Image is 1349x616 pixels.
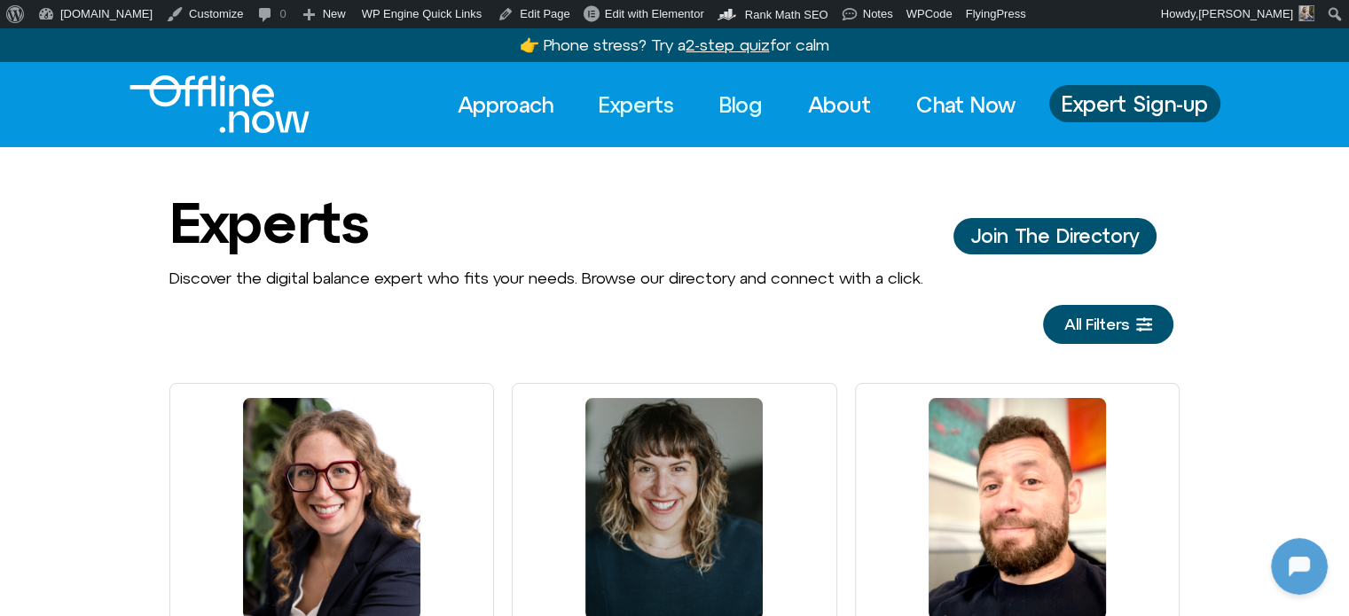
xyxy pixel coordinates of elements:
a: Blog [703,85,779,124]
span: Join The Directory [971,225,1139,246]
img: N5FCcHC.png [142,262,213,333]
a: 👉 Phone stress? Try a2-step quizfor calm [520,35,828,54]
span: Edit with Elementor [605,7,704,20]
span: Rank Math SEO [745,8,828,21]
span: Expert Sign-up [1062,92,1208,115]
img: N5FCcHC.png [16,9,44,37]
svg: Restart Conversation Button [279,8,310,38]
nav: Menu [442,85,1031,124]
div: Logo [129,75,279,133]
svg: Close Chatbot Button [310,8,340,38]
svg: Voice Input Button [303,455,332,483]
span: All Filters [1064,316,1129,333]
iframe: Botpress [1271,538,1328,595]
a: Chat Now [900,85,1031,124]
h2: [DOMAIN_NAME] [52,12,272,35]
img: offline.now [129,75,310,133]
h1: Experts [169,191,368,253]
h1: [DOMAIN_NAME] [110,352,245,377]
span: [PERSON_NAME] [1198,7,1293,20]
a: Experts [583,85,690,124]
a: Join The Director [953,218,1157,253]
textarea: Message Input [30,460,275,478]
a: Expert Sign-up [1049,85,1220,122]
a: Approach [442,85,569,124]
span: Discover the digital balance expert who fits your needs. Browse our directory and connect with a ... [169,269,923,287]
a: All Filters [1043,305,1173,344]
a: About [792,85,887,124]
u: 2-step quiz [686,35,769,54]
button: Expand Header Button [4,4,350,42]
